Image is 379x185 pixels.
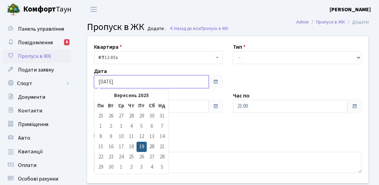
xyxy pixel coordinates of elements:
nav: breadcrumb [286,15,379,29]
span: Оплати [18,161,36,169]
label: Тип [233,43,246,51]
td: 27 [116,111,126,121]
td: 31 [157,111,167,121]
a: Документи [3,90,72,104]
b: Комфорт [23,4,56,15]
td: 2 [106,121,116,132]
span: Пропуск в ЖК [18,52,51,60]
td: 18 [126,142,137,152]
span: <b>КТ</b>&nbsp;&nbsp;&nbsp;&nbsp;12-85а [94,51,223,64]
th: Нд [157,101,167,111]
td: 11 [126,132,137,142]
td: 16 [106,142,116,152]
td: 3 [137,162,147,172]
a: Оплати [3,158,72,172]
td: 3 [116,121,126,132]
a: Admin [296,18,309,26]
a: Панель управління [3,22,72,36]
a: Авто [3,131,72,145]
label: Квартира [94,43,122,51]
img: logo.png [7,3,20,16]
span: Пропуск в ЖК [201,25,228,32]
th: Чт [126,101,137,111]
th: Ср [116,101,126,111]
td: 26 [106,111,116,121]
td: 27 [147,152,157,162]
td: 25 [96,111,106,121]
td: 5 [157,162,167,172]
button: Переключити навігацію [85,4,102,15]
a: Приміщення [3,118,72,131]
a: Пропуск в ЖК [316,18,345,26]
span: Таун [23,4,72,15]
th: Вт [106,101,116,111]
b: КТ [98,54,105,61]
a: Спорт [3,77,72,90]
td: 23 [106,152,116,162]
td: 22 [96,152,106,162]
label: Час по [233,92,250,100]
td: 30 [147,111,157,121]
td: 6 [147,121,157,132]
a: Подати заявку [3,63,72,77]
td: 9 [106,132,116,142]
td: 7 [157,121,167,132]
b: [PERSON_NAME] [330,6,371,13]
td: 21 [157,142,167,152]
td: 4 [147,162,157,172]
a: Повідомлення8 [3,36,72,49]
small: Додати . [146,26,166,32]
span: Особові рахунки [18,175,58,183]
td: 25 [126,152,137,162]
td: 28 [157,152,167,162]
a: Пропуск в ЖК [3,49,72,63]
th: Вересень 2025 [106,91,157,101]
td: 14 [157,132,167,142]
td: 29 [137,111,147,121]
th: Сб [147,101,157,111]
td: 1 [116,162,126,172]
td: 17 [116,142,126,152]
td: 8 [96,132,106,142]
td: 24 [116,152,126,162]
li: Додати [345,18,369,26]
td: 4 [126,121,137,132]
td: 13 [147,132,157,142]
span: Панель управління [18,25,64,33]
span: Подати заявку [18,66,54,74]
td: 30 [106,162,116,172]
span: Повідомлення [18,39,53,46]
td: 19 [137,142,147,152]
a: Квитанції [3,145,72,158]
span: Контакти [18,107,42,114]
a: Контакти [3,104,72,118]
td: 28 [126,111,137,121]
div: 8 [64,39,69,45]
td: 1 [96,121,106,132]
td: 2 [126,162,137,172]
a: Назад до всіхПропуск в ЖК [169,25,228,32]
td: 5 [137,121,147,132]
label: Дата [94,67,107,75]
td: 29 [96,162,106,172]
span: <b>КТ</b>&nbsp;&nbsp;&nbsp;&nbsp;12-85а [98,54,214,61]
span: Авто [18,134,30,142]
td: 20 [147,142,157,152]
span: Пропуск в ЖК [87,20,144,34]
td: 26 [137,152,147,162]
a: [PERSON_NAME] [330,5,371,14]
td: 15 [96,142,106,152]
span: Приміщення [18,121,48,128]
th: Пт [137,101,147,111]
td: 12 [137,132,147,142]
td: 10 [116,132,126,142]
th: Пн [96,101,106,111]
span: Документи [18,93,45,101]
span: Квитанції [18,148,43,155]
